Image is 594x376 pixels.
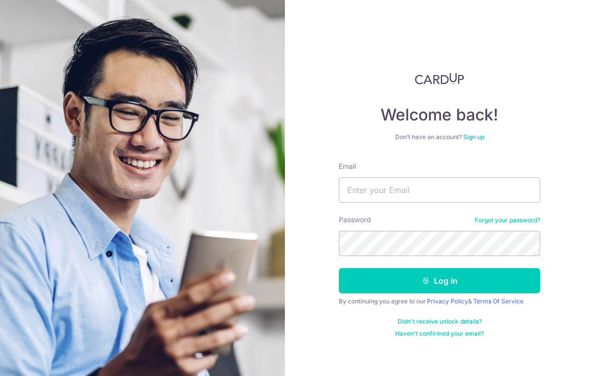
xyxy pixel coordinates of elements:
label: Password [339,215,371,225]
a: Sign up [463,133,484,141]
h4: Welcome back! [339,105,540,125]
a: Didn't receive unlock details? [398,318,482,326]
input: Enter your Email [339,177,540,203]
a: Haven't confirmed your email? [395,330,484,338]
div: Don’t have an account? [339,133,540,141]
div: By continuing you agree to our & [339,297,540,305]
a: Forgot your password? [475,216,540,224]
a: Privacy Policy [427,297,468,305]
a: Terms Of Service [473,297,524,305]
label: Email [339,161,356,171]
button: Log in [339,268,540,293]
img: CardUp Logo [415,73,464,85]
